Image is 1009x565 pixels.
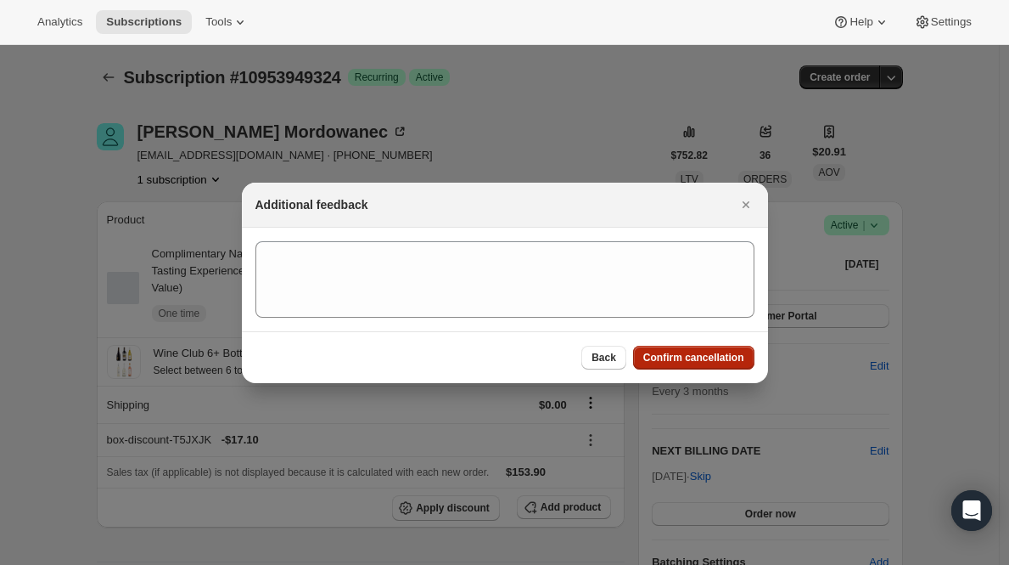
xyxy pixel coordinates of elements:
span: Tools [205,15,232,29]
button: Close [734,193,758,217]
button: Tools [195,10,259,34]
span: Back [591,351,616,364]
button: Analytics [27,10,92,34]
h2: Additional feedback [255,196,368,213]
span: Confirm cancellation [643,351,744,364]
span: Settings [931,15,972,29]
button: Subscriptions [96,10,192,34]
button: Back [581,346,626,370]
button: Help [822,10,900,34]
button: Settings [904,10,982,34]
button: Confirm cancellation [633,346,754,370]
span: Help [849,15,872,29]
div: Open Intercom Messenger [951,490,992,531]
span: Subscriptions [106,15,182,29]
span: Analytics [37,15,82,29]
